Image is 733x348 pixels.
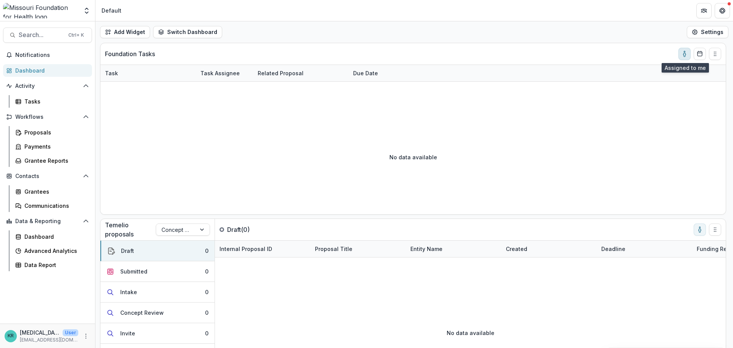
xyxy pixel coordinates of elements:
div: Grantees [24,188,86,196]
button: Invite0 [100,323,215,344]
div: Task Assignee [196,65,253,81]
div: Related Proposal [253,65,349,81]
div: Created [501,241,597,257]
span: Workflows [15,114,80,120]
div: Due Date [349,65,406,81]
div: Internal Proposal ID [215,241,310,257]
div: 0 [205,309,208,317]
span: Data & Reporting [15,218,80,225]
button: Submitted0 [100,261,215,282]
button: toggle-assigned-to-me [694,223,706,236]
span: Search... [19,31,64,39]
button: Partners [696,3,712,18]
button: Settings [687,26,728,38]
div: Concept Review [120,309,164,317]
div: Internal Proposal ID [215,245,277,253]
div: Related Proposal [253,69,308,77]
a: Advanced Analytics [12,244,92,257]
div: Advanced Analytics [24,247,86,255]
div: Created [501,245,532,253]
div: Task [100,65,196,81]
div: Invite [120,329,135,337]
div: Data Report [24,261,86,269]
button: Open Activity [3,80,92,92]
div: Dashboard [15,66,86,74]
button: toggle-assigned-to-me [678,48,691,60]
button: Add Widget [100,26,150,38]
button: Calendar [694,48,706,60]
button: Drag [709,223,721,236]
div: Entity Name [406,241,501,257]
button: Concept Review0 [100,303,215,323]
div: Task Assignee [196,69,244,77]
div: Payments [24,142,86,151]
a: Payments [12,140,92,153]
a: Tasks [12,95,92,108]
p: [EMAIL_ADDRESS][DOMAIN_NAME] [20,337,78,343]
div: Proposals [24,128,86,136]
div: Dashboard [24,233,86,241]
div: 0 [205,267,208,275]
div: Proposal Title [310,241,406,257]
div: Intake [120,288,137,296]
div: Entity Name [406,245,447,253]
div: Draft [121,247,134,255]
p: Draft ( 0 ) [227,225,284,234]
div: Default [102,6,121,15]
button: Open Workflows [3,111,92,123]
a: Dashboard [3,64,92,77]
span: Notifications [15,52,89,58]
nav: breadcrumb [98,5,124,16]
div: Tasks [24,97,86,105]
div: Deadline [597,241,692,257]
span: Contacts [15,173,80,180]
button: Open Contacts [3,170,92,182]
button: Get Help [715,3,730,18]
div: Communications [24,202,86,210]
button: More [81,332,90,341]
div: Grantee Reports [24,157,86,165]
div: Task [100,69,123,77]
img: Missouri Foundation for Health logo [3,3,78,18]
p: Temelio proposals [105,220,156,239]
button: Notifications [3,49,92,61]
button: Switch Dashboard [153,26,222,38]
button: Intake0 [100,282,215,303]
div: Deadline [597,245,630,253]
a: Communications [12,199,92,212]
div: Proposal Title [310,245,357,253]
a: Dashboard [12,230,92,243]
button: Open Data & Reporting [3,215,92,227]
a: Data Report [12,259,92,271]
div: Due Date [349,69,383,77]
a: Grantee Reports [12,154,92,167]
div: Ctrl + K [67,31,86,39]
p: No data available [389,153,437,161]
a: Proposals [12,126,92,139]
button: Draft0 [100,241,215,261]
a: Grantees [12,185,92,198]
p: No data available [447,329,494,337]
button: Drag [709,48,721,60]
div: Kyra Robinson [8,333,14,338]
div: 0 [205,329,208,337]
button: Search... [3,28,92,43]
p: [MEDICAL_DATA][PERSON_NAME] [20,329,60,337]
p: User [63,329,78,336]
div: Submitted [120,267,147,275]
div: 0 [205,288,208,296]
div: 0 [205,247,208,255]
p: Foundation Tasks [105,49,155,58]
span: Activity [15,83,80,89]
button: Open entity switcher [81,3,92,18]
